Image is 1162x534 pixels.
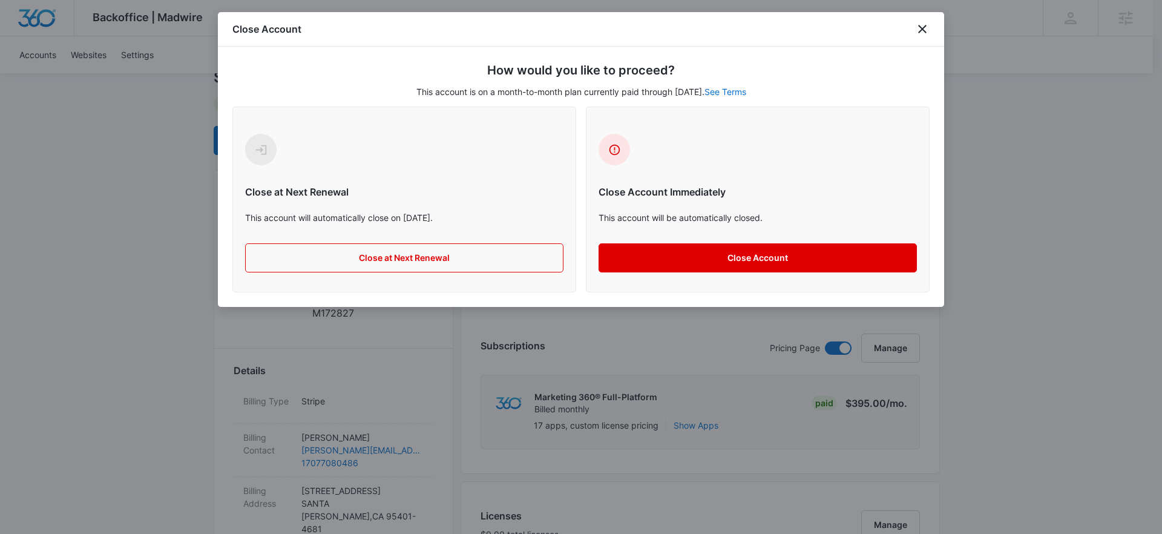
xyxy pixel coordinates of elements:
img: tab_domain_overview_orange.svg [33,70,42,80]
h6: Close Account Immediately [599,185,917,199]
div: Domain: [DOMAIN_NAME] [31,31,133,41]
h6: Close at Next Renewal [245,185,563,199]
button: Close at Next Renewal [245,243,563,272]
p: This account will automatically close on [DATE]. [245,211,563,224]
img: logo_orange.svg [19,19,29,29]
h5: How would you like to proceed? [232,61,930,79]
img: tab_keywords_by_traffic_grey.svg [120,70,130,80]
div: Domain Overview [46,71,108,79]
p: This account is on a month-to-month plan currently paid through [DATE]. [232,85,930,98]
div: Keywords by Traffic [134,71,204,79]
button: Close Account [599,243,917,272]
button: close [915,22,930,36]
a: See Terms [704,87,746,97]
div: v 4.0.25 [34,19,59,29]
img: website_grey.svg [19,31,29,41]
h1: Close Account [232,22,301,36]
p: This account will be automatically closed. [599,211,917,224]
